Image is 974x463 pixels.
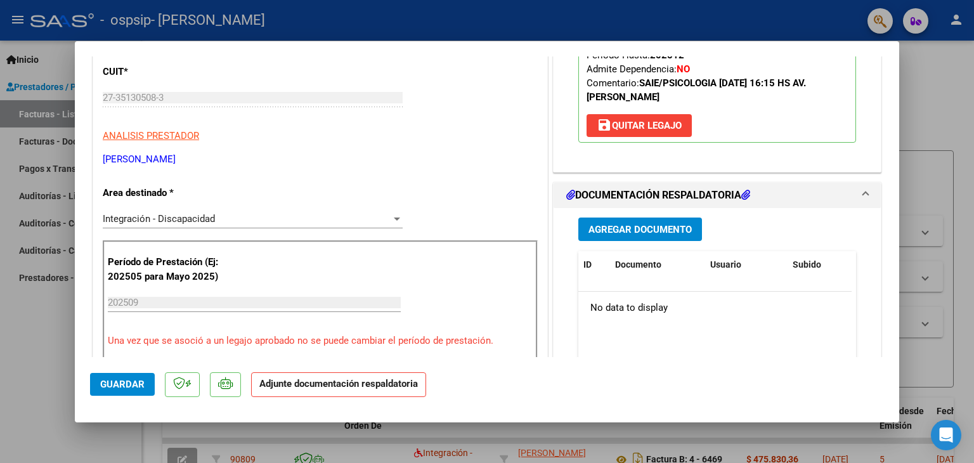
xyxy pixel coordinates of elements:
strong: NO [677,63,690,75]
div: No data to display [578,292,852,323]
span: Usuario [710,259,741,270]
span: Agregar Documento [588,224,692,235]
strong: SAIE/PSICOLOGIA [DATE] 16:15 HS AV. [PERSON_NAME] [587,77,806,103]
span: Quitar Legajo [597,120,682,131]
span: Guardar [100,379,145,390]
button: Agregar Documento [578,218,702,241]
span: Subido [793,259,821,270]
p: Una vez que se asoció a un legajo aprobado no se puede cambiar el período de prestación. [108,334,533,348]
p: CUIT [103,65,233,79]
p: Período de Prestación (Ej: 202505 para Mayo 2025) [108,255,235,284]
datatable-header-cell: Documento [610,251,705,278]
mat-expansion-panel-header: DOCUMENTACIÓN RESPALDATORIA [554,183,881,208]
span: ID [583,259,592,270]
datatable-header-cell: Acción [851,251,914,278]
span: Documento [615,259,661,270]
span: Comentario: [587,77,806,103]
p: Area destinado * [103,186,233,200]
h1: DOCUMENTACIÓN RESPALDATORIA [566,188,750,203]
mat-icon: save [597,117,612,133]
span: Integración - Discapacidad [103,213,215,225]
datatable-header-cell: Subido [788,251,851,278]
p: [PERSON_NAME] [103,152,538,167]
datatable-header-cell: ID [578,251,610,278]
div: Open Intercom Messenger [931,420,961,450]
span: ANALISIS PRESTADOR [103,130,199,141]
strong: Adjunte documentación respaldatoria [259,378,418,389]
button: Guardar [90,373,155,396]
button: Quitar Legajo [587,114,692,137]
datatable-header-cell: Usuario [705,251,788,278]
